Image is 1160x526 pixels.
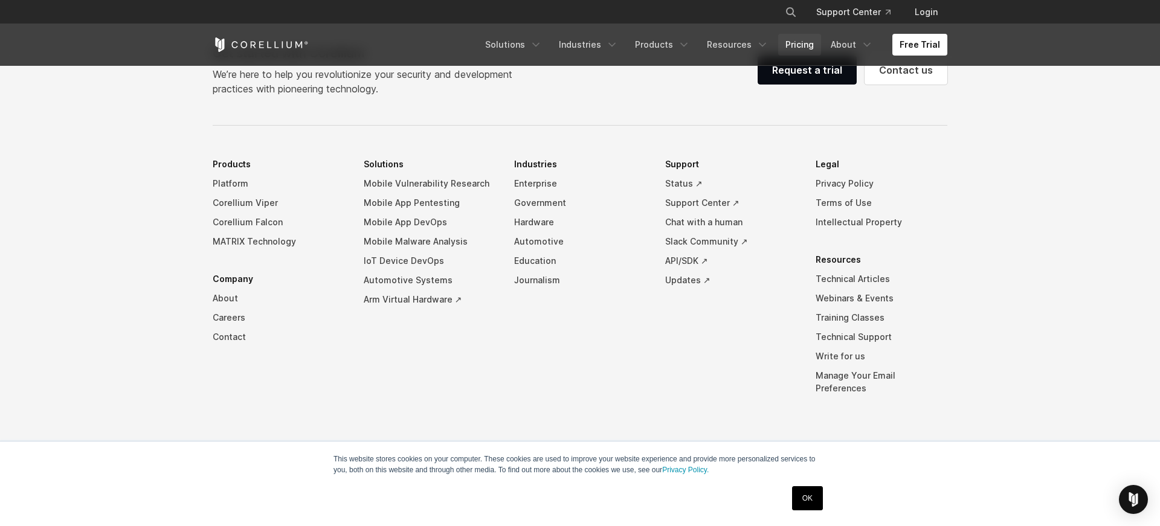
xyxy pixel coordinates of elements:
[478,34,947,56] div: Navigation Menu
[778,34,821,56] a: Pricing
[823,34,880,56] a: About
[213,232,344,251] a: MATRIX Technology
[665,174,797,193] a: Status ↗
[213,37,309,52] a: Corellium Home
[364,174,495,193] a: Mobile Vulnerability Research
[865,56,947,85] a: Contact us
[816,308,947,327] a: Training Classes
[780,1,802,23] button: Search
[213,174,344,193] a: Platform
[213,155,947,416] div: Navigation Menu
[1119,485,1148,514] div: Open Intercom Messenger
[665,271,797,290] a: Updates ↗
[333,454,826,475] p: This website stores cookies on your computer. These cookies are used to improve your website expe...
[816,347,947,366] a: Write for us
[213,67,522,96] p: We’re here to help you revolutionize your security and development practices with pioneering tech...
[665,232,797,251] a: Slack Community ↗
[816,174,947,193] a: Privacy Policy
[213,327,344,347] a: Contact
[628,34,697,56] a: Products
[816,269,947,289] a: Technical Articles
[770,1,947,23] div: Navigation Menu
[816,213,947,232] a: Intellectual Property
[792,486,823,510] a: OK
[364,232,495,251] a: Mobile Malware Analysis
[665,251,797,271] a: API/SDK ↗
[905,1,947,23] a: Login
[816,366,947,398] a: Manage Your Email Preferences
[213,193,344,213] a: Corellium Viper
[514,232,646,251] a: Automotive
[514,193,646,213] a: Government
[514,271,646,290] a: Journalism
[364,193,495,213] a: Mobile App Pentesting
[816,193,947,213] a: Terms of Use
[700,34,776,56] a: Resources
[478,34,549,56] a: Solutions
[364,271,495,290] a: Automotive Systems
[662,466,709,474] a: Privacy Policy.
[364,213,495,232] a: Mobile App DevOps
[213,308,344,327] a: Careers
[816,327,947,347] a: Technical Support
[213,213,344,232] a: Corellium Falcon
[364,290,495,309] a: Arm Virtual Hardware ↗
[807,1,900,23] a: Support Center
[665,213,797,232] a: Chat with a human
[552,34,625,56] a: Industries
[758,56,857,85] a: Request a trial
[816,289,947,308] a: Webinars & Events
[514,174,646,193] a: Enterprise
[364,251,495,271] a: IoT Device DevOps
[213,289,344,308] a: About
[514,251,646,271] a: Education
[514,213,646,232] a: Hardware
[665,193,797,213] a: Support Center ↗
[892,34,947,56] a: Free Trial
